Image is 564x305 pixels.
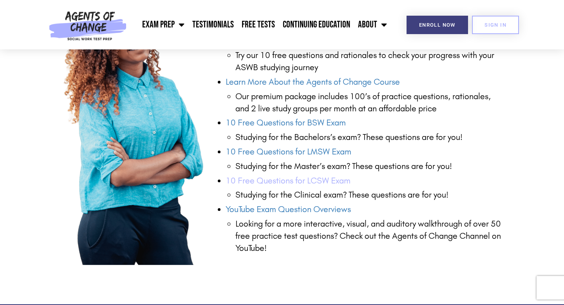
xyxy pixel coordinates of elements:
a: About [354,15,391,34]
span: Enroll Now [419,22,456,27]
li: Our premium package includes 100’s of practice questions, rationales, and 2 live study groups per... [235,91,505,115]
li: Studying for the Bachelors’s exam? These questions are for you! [235,131,505,143]
a: 10 Free Questions for LCSW Exam [226,176,351,186]
a: YouTube Exam Question Overviews [226,204,351,214]
a: Testimonials [188,15,238,34]
li: Try our 10 free questions and rationales to check your progress with your ASWB studying journey [235,49,505,74]
li: Studying for the Master’s exam? These questions are for you! [235,160,505,172]
p: Looking for a more interactive, visual, and auditory walkthrough of over 50 free practice test qu... [235,218,505,254]
a: Exam Prep [138,15,188,34]
a: Continuing Education [279,15,354,34]
a: 10 Free Questions for LMSW Exam [226,147,351,157]
nav: Menu [130,15,391,34]
a: 10 Free Questions for BSW Exam [226,118,346,128]
a: Learn More About the Agents of Change Course [226,77,400,87]
a: Enroll Now [407,16,468,34]
a: SIGN IN [472,16,519,34]
span: SIGN IN [484,22,506,27]
li: Studying for the Clinical exam? These questions are for you! [235,189,505,201]
a: Free Tests [238,15,279,34]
